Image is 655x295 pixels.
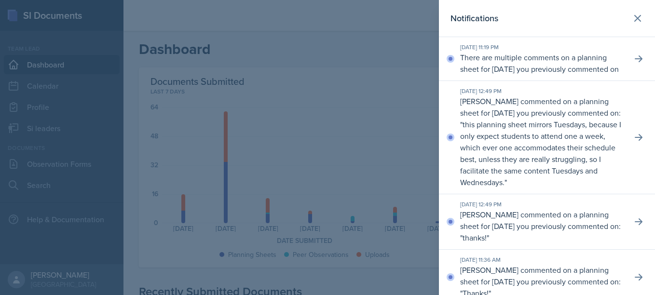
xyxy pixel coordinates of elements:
div: [DATE] 11:19 PM [460,43,624,52]
p: There are multiple comments on a planning sheet for [DATE] you previously commented on [460,52,624,75]
div: [DATE] 11:36 AM [460,255,624,264]
p: [PERSON_NAME] commented on a planning sheet for [DATE] you previously commented on: " " [460,95,624,188]
p: [PERSON_NAME] commented on a planning sheet for [DATE] you previously commented on: " " [460,209,624,243]
p: this planning sheet mirrors Tuesdays, because I only expect students to attend one a week, which ... [460,119,621,188]
p: thanks! [463,232,487,243]
div: [DATE] 12:49 PM [460,87,624,95]
h2: Notifications [450,12,498,25]
div: [DATE] 12:49 PM [460,200,624,209]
